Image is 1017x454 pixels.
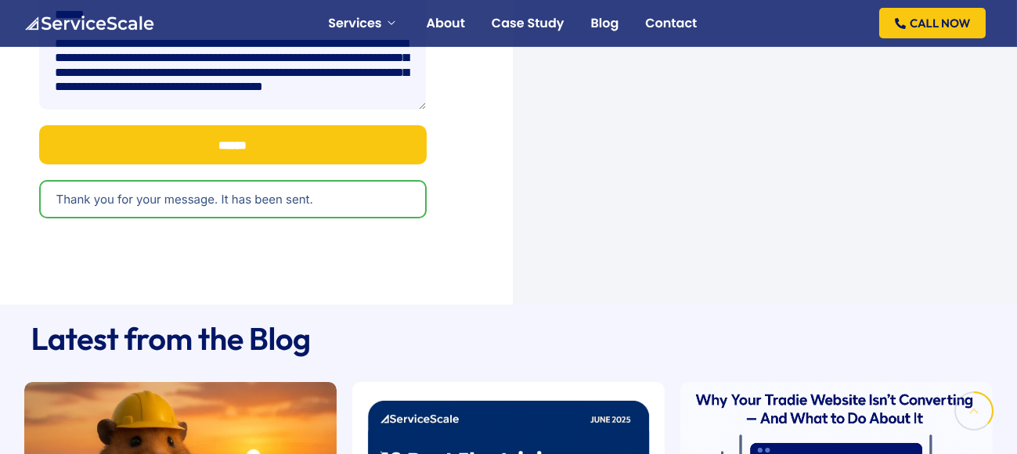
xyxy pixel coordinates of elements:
[23,15,154,30] a: ServiceScale logo representing business automation for tradies
[23,16,154,31] img: ServiceScale logo representing business automation for tradies
[879,8,986,38] a: CALL NOW
[328,17,399,30] a: Services
[492,17,564,30] a: Case Study
[590,17,618,30] a: Blog
[427,17,465,30] a: About
[31,319,311,359] a: Latest from the Blog
[910,17,970,29] span: CALL NOW
[39,180,427,218] div: Thank you for your message. It has been sent.
[645,17,697,30] a: Contact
